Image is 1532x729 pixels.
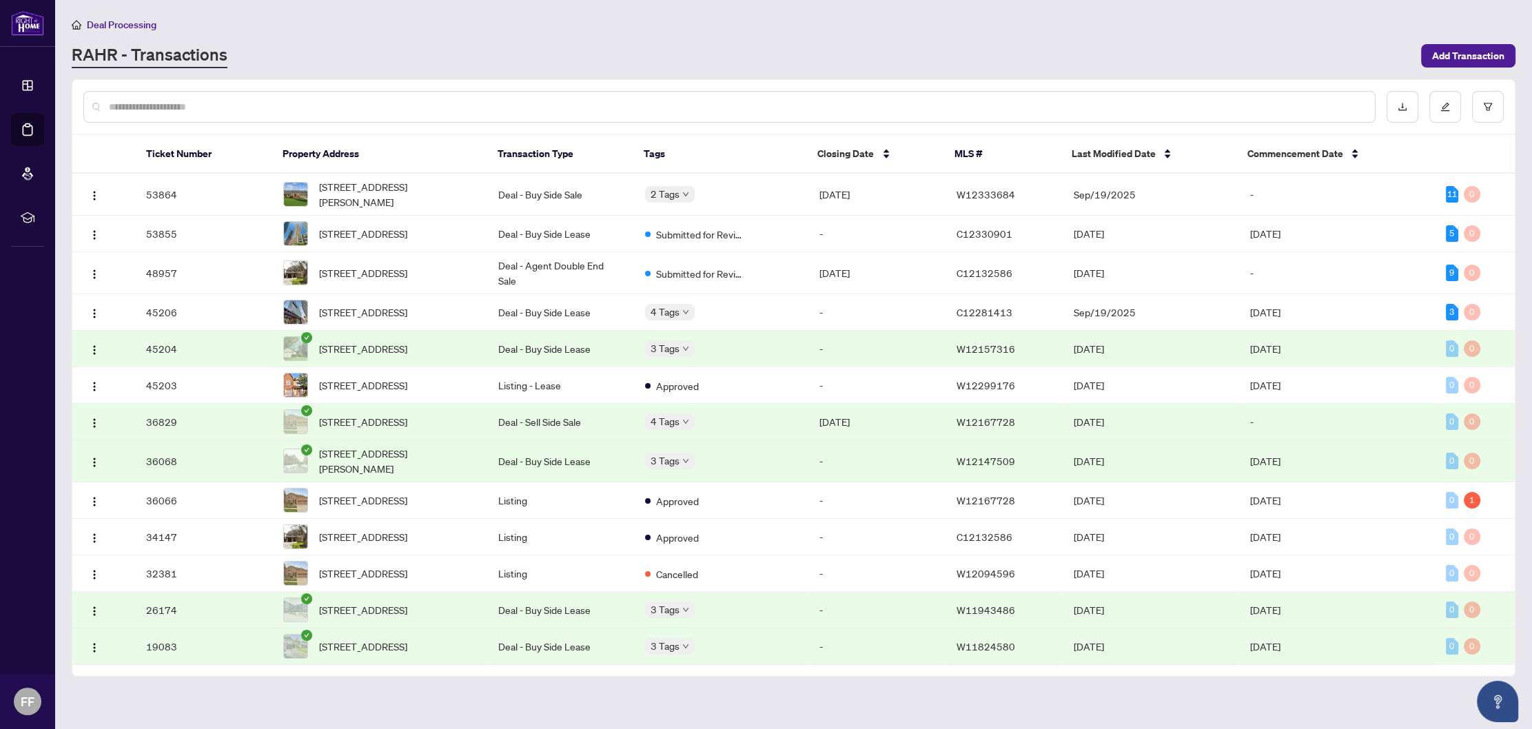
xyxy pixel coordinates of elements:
[319,602,407,617] span: [STREET_ADDRESS]
[656,378,699,393] span: Approved
[1239,331,1435,367] td: [DATE]
[135,294,272,331] td: 45206
[1446,602,1458,618] div: 0
[682,309,689,316] span: down
[957,567,1015,579] span: W12094596
[89,496,100,507] img: Logo
[284,337,307,360] img: thumbnail-img
[957,342,1015,355] span: W12157316
[808,482,946,519] td: -
[1074,227,1104,240] span: [DATE]
[1074,640,1104,653] span: [DATE]
[651,340,680,356] span: 3 Tags
[1239,482,1435,519] td: [DATE]
[1074,531,1104,543] span: [DATE]
[957,306,1012,318] span: C12281413
[1464,340,1480,357] div: 0
[135,135,272,174] th: Ticket Number
[135,252,272,294] td: 48957
[1239,555,1435,592] td: [DATE]
[89,190,100,201] img: Logo
[957,267,1012,279] span: C12132586
[1483,102,1493,112] span: filter
[651,304,680,320] span: 4 Tags
[656,227,746,242] span: Submitted for Review
[319,529,407,544] span: [STREET_ADDRESS]
[135,331,272,367] td: 45204
[135,555,272,592] td: 32381
[1239,216,1435,252] td: [DATE]
[1464,377,1480,393] div: 0
[808,628,946,665] td: -
[11,10,44,36] img: logo
[487,592,634,628] td: Deal - Buy Side Lease
[656,266,746,281] span: Submitted for Review
[957,227,1012,240] span: C12330901
[808,440,946,482] td: -
[284,373,307,397] img: thumbnail-img
[1446,565,1458,582] div: 0
[1464,638,1480,655] div: 0
[651,638,680,654] span: 3 Tags
[1472,91,1504,123] button: filter
[808,367,946,404] td: -
[957,455,1015,467] span: W12147509
[487,252,634,294] td: Deal - Agent Double End Sale
[487,216,634,252] td: Deal - Buy Side Lease
[1446,186,1458,203] div: 11
[682,345,689,352] span: down
[284,489,307,512] img: thumbnail-img
[284,410,307,433] img: thumbnail-img
[83,262,105,284] button: Logo
[1239,440,1435,482] td: [DATE]
[1464,565,1480,582] div: 0
[1446,453,1458,469] div: 0
[487,367,634,404] td: Listing - Lease
[487,294,634,331] td: Deal - Buy Side Lease
[808,592,946,628] td: -
[1464,186,1480,203] div: 0
[319,179,476,209] span: [STREET_ADDRESS][PERSON_NAME]
[651,602,680,617] span: 3 Tags
[89,229,100,240] img: Logo
[89,606,100,617] img: Logo
[319,446,476,476] span: [STREET_ADDRESS][PERSON_NAME]
[651,186,680,202] span: 2 Tags
[806,135,943,174] th: Closing Date
[487,482,634,519] td: Listing
[1239,367,1435,404] td: [DATE]
[135,592,272,628] td: 26174
[1446,492,1458,509] div: 0
[272,135,487,174] th: Property Address
[1398,102,1407,112] span: download
[83,223,105,245] button: Logo
[87,19,156,31] span: Deal Processing
[1477,681,1518,722] button: Open asap
[957,531,1012,543] span: C12132586
[487,519,634,555] td: Listing
[1446,265,1458,281] div: 9
[1464,602,1480,618] div: 0
[284,525,307,548] img: thumbnail-img
[1074,188,1136,201] span: Sep/19/2025
[1429,91,1461,123] button: edit
[83,635,105,657] button: Logo
[301,593,312,604] span: check-circle
[284,222,307,245] img: thumbnail-img
[651,413,680,429] span: 4 Tags
[83,599,105,621] button: Logo
[1464,528,1480,545] div: 0
[89,418,100,429] img: Logo
[1446,638,1458,655] div: 0
[284,183,307,206] img: thumbnail-img
[21,692,34,711] span: FF
[1239,252,1435,294] td: -
[808,331,946,367] td: -
[1446,340,1458,357] div: 0
[319,265,407,280] span: [STREET_ADDRESS]
[808,519,946,555] td: -
[1074,455,1104,467] span: [DATE]
[284,635,307,658] img: thumbnail-img
[135,519,272,555] td: 34147
[83,526,105,548] button: Logo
